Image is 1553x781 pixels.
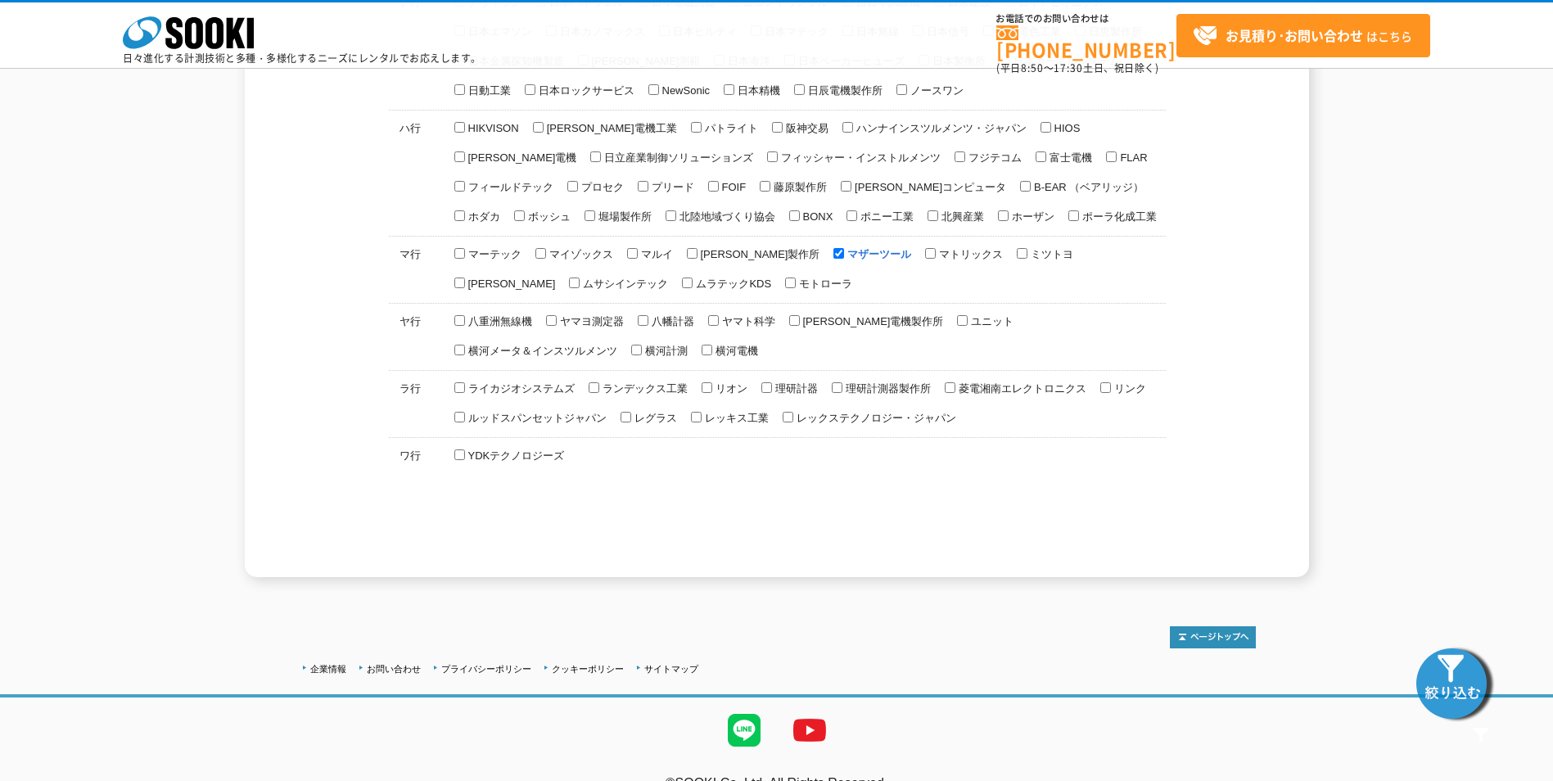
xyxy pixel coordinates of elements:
[465,84,511,97] span: 日動工業
[441,664,531,674] a: プライバシーポリシー
[590,151,601,162] input: 日立産業制御ソリューションズ
[702,382,712,393] input: リオン
[777,697,842,763] img: YouTube
[1017,248,1027,259] input: ミツトヨ
[702,122,758,134] span: パトライト
[465,412,607,424] span: ルッドスパンセットジャパン
[945,382,955,393] input: 菱電湘南エレクトロニクス
[123,53,481,63] p: 日々進化する計測技術と多種・多様化するニーズにレンタルでお応えします。
[682,278,693,288] input: ムラテックKDS
[1193,24,1412,48] span: はこちら
[1117,151,1147,164] span: FLAR
[535,84,634,97] span: 日本ロックサービス
[544,122,677,134] span: [PERSON_NAME]電機工業
[842,122,853,133] input: ハンナインスツルメンツ・ジャパン
[557,315,624,327] span: ヤマヨ測定器
[454,181,465,192] input: フィールドテック
[454,122,465,133] input: HIKVISON
[793,412,956,424] span: レックステクノロジー・ジャパン
[957,315,968,326] input: ユニット
[454,449,465,460] input: YDKテクノロジーズ
[955,382,1086,395] span: 菱電湘南エレクトロニクス
[1079,210,1157,223] span: ポーラ化成工業
[454,151,465,162] input: [PERSON_NAME]電機
[702,345,712,355] input: 横河電機
[936,248,1003,260] span: マトリックス
[712,345,758,357] span: 横河電機
[842,382,931,395] span: 理研計測器製作所
[778,151,941,164] span: フィッシャー・インストルメンツ
[631,412,677,424] span: レグラス
[638,181,648,192] input: プリード
[1176,14,1430,57] a: お見積り･お問い合わせはこちら
[454,315,465,326] input: 八重洲無線機
[697,248,820,260] span: [PERSON_NAME]製作所
[925,248,936,259] input: マトリックス
[465,181,553,193] span: フィールドテック
[578,181,624,193] span: プロセク
[465,151,577,164] span: [PERSON_NAME]電機
[770,181,827,193] span: 藤原製作所
[719,315,775,327] span: ヤマト科学
[392,247,440,408] dt: ラ行
[1020,181,1031,192] input: B-EAR （ベアリッジ）
[465,248,521,260] span: マーテック
[955,151,965,162] input: フジテコム
[800,315,944,327] span: [PERSON_NAME]電機製作所
[896,84,907,95] input: ノースワン
[691,122,702,133] input: パトライト
[648,84,659,95] input: NewSonic
[454,412,465,422] input: ルッドスパンセットジャパン
[621,412,631,422] input: レグラス
[638,315,648,326] input: 八幡計器
[1046,151,1092,164] span: 富士電機
[712,382,747,395] span: リオン
[772,382,818,395] span: 理研計器
[514,210,525,221] input: ボッシュ
[465,315,532,327] span: 八重洲無線機
[644,664,698,674] a: サイトマップ
[569,278,580,288] input: ムサシインテック
[601,151,753,164] span: 日立産業制御ソリューションズ
[772,122,783,133] input: 阪神交易
[800,210,833,223] span: BONX
[767,151,778,162] input: フィッシャー・インストルメンツ
[585,210,595,221] input: 堀場製作所
[1100,382,1111,393] input: リンク
[794,84,805,95] input: 日辰電機製作所
[589,382,599,393] input: ランデックス工業
[1226,25,1363,45] strong: お見積り･お問い合わせ
[454,248,465,259] input: マーテック
[789,315,800,326] input: [PERSON_NAME]電機製作所
[938,210,984,223] span: 北興産業
[648,315,694,327] span: 八幡計器
[708,181,719,192] input: FOIF
[761,382,772,393] input: 理研計器
[367,664,421,674] a: お問い合わせ
[996,25,1176,59] a: [PHONE_NUMBER]
[1041,122,1051,133] input: HIOS
[666,210,676,221] input: 北陸地域づくり協会
[659,84,711,97] span: NewSonic
[454,382,465,393] input: ライカジオシステムズ
[1036,151,1046,162] input: 富士電機
[805,84,883,97] span: 日辰電機製作所
[595,210,652,223] span: 堀場製作所
[599,382,688,395] span: ランデックス工業
[693,278,771,290] span: ムラテックKDS
[546,248,613,260] span: マイゾックス
[928,210,938,221] input: 北興産業
[525,210,571,223] span: ボッシュ
[580,278,668,290] span: ムサシインテック
[1027,248,1073,260] span: ミツトヨ
[857,210,914,223] span: ポニー工業
[567,181,578,192] input: プロセク
[465,278,556,290] span: [PERSON_NAME]
[642,345,688,357] span: 横河計測
[968,315,1014,327] span: ユニット
[465,382,575,395] span: ライカジオシステムズ
[465,122,519,134] span: HIKVISON
[1054,61,1083,75] span: 17:30
[552,664,624,674] a: クッキーポリシー
[832,382,842,393] input: 理研計測器製作所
